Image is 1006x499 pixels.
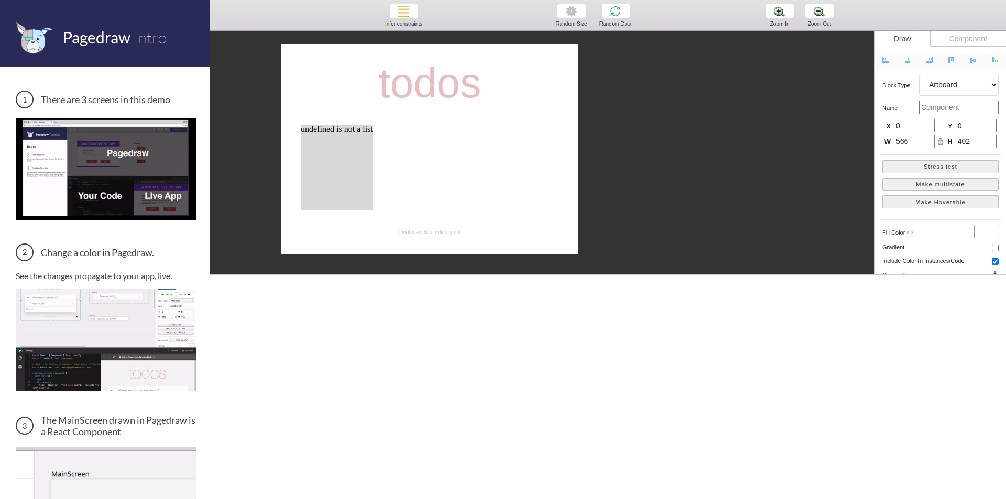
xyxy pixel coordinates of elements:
[596,21,636,27] div: Random Data
[884,122,891,131] span: X
[16,243,196,261] h3: Change a color in Pagedraw.
[882,195,999,208] button: Make Hoverable
[919,101,999,114] input: Component
[610,6,621,17] img: wildcard6.png
[882,82,919,88] h5: Block type
[992,245,999,251] input: gradient
[930,31,1006,47] div: Component
[16,91,196,108] h3: There are 3 screens in this demo
[882,105,919,111] h5: name
[552,21,592,27] div: Random Size
[134,28,167,47] span: Intro
[937,138,944,145] i: lock_open
[884,138,891,147] span: W
[946,122,953,131] span: Y
[16,118,196,219] img: 3 screens
[882,160,999,173] button: Stress test
[63,28,130,47] span: Pagedraw
[16,21,52,54] img: favicon.png
[774,6,785,17] img: zoom-plus.png
[991,270,999,277] i: add
[882,258,968,264] h5: include color in instances/code
[16,289,196,391] img: Change a color in Pagedraw
[760,21,800,27] div: Zoom In
[875,31,930,47] div: Draw
[16,414,196,437] h3: The MainScreen drawn in Pagedraw is a React Component
[882,244,919,250] h5: gradient
[882,178,999,191] button: Make multistate
[16,271,196,281] p: See the changes propagate to your app, live.
[814,6,825,17] img: zoom-minus.png
[301,125,373,210] div: undefined is not a list
[383,21,424,27] div: Infer constraints
[398,6,409,17] img: wildcard4.png
[992,258,999,265] input: include color in instances/code
[946,138,953,147] span: H
[800,21,839,27] div: Zoom Out
[387,229,472,235] div: Double-click to edit a todo
[906,229,914,236] i: code
[882,229,905,236] span: fill color
[566,6,577,17] img: simple-gear.png
[369,59,490,107] div: todos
